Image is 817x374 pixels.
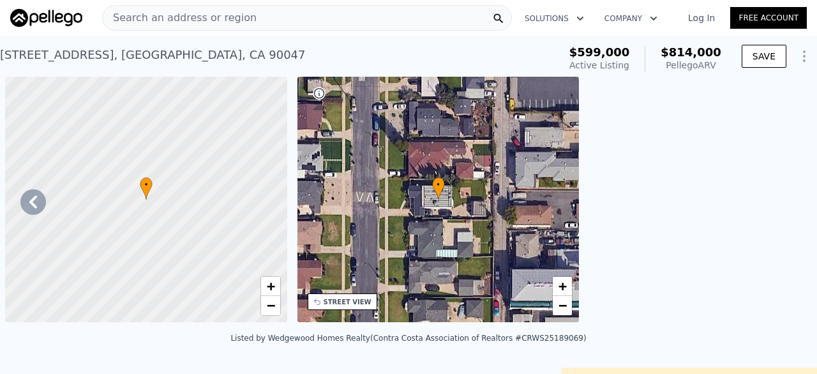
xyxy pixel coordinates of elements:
span: − [558,297,567,313]
span: $599,000 [569,45,630,59]
img: Pellego [10,9,82,27]
a: Zoom in [261,277,280,296]
span: − [266,297,274,313]
span: • [432,179,445,191]
div: • [140,177,153,199]
div: • [432,177,445,199]
span: Active Listing [569,60,629,70]
button: SAVE [742,45,786,68]
button: Solutions [514,7,594,30]
span: + [558,278,567,294]
span: Search an address or region [103,10,257,26]
div: Pellego ARV [661,59,721,72]
a: Log In [673,12,730,24]
button: Company [594,7,668,30]
span: • [140,179,153,191]
div: Listed by Wedgewood Homes Realty (Contra Costa Association of Realtors #CRWS25189069) [230,334,586,343]
span: + [266,278,274,294]
a: Zoom out [553,296,572,315]
span: $814,000 [661,45,721,59]
div: STREET VIEW [324,297,371,307]
a: Zoom in [553,277,572,296]
a: Free Account [730,7,807,29]
a: Zoom out [261,296,280,315]
button: Show Options [791,43,817,69]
